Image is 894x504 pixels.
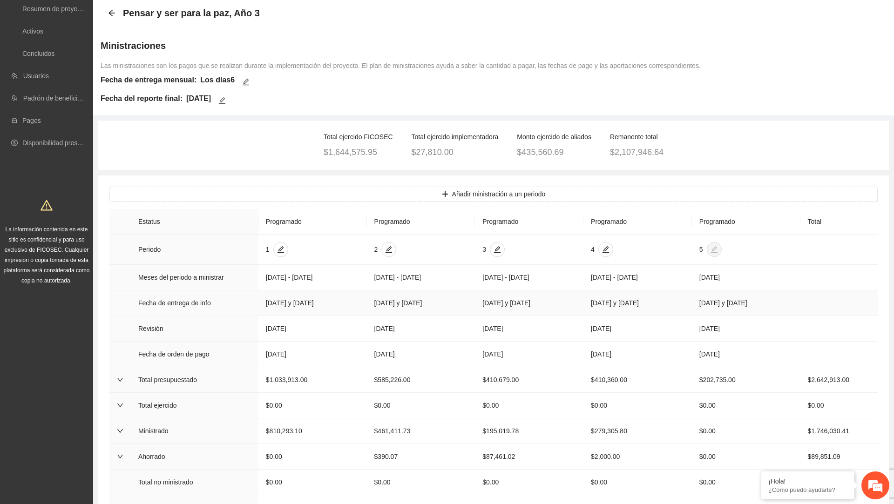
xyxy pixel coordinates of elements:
h5: Fecha de entrega mensual: [101,74,196,86]
span: down [117,453,123,460]
span: Estamos en línea. [54,124,129,218]
a: Padrón de beneficiarios [23,94,92,102]
td: [DATE] [692,316,800,342]
th: Total [800,209,878,235]
span: $435,560.69 [517,148,563,157]
span: edit [239,78,253,86]
span: arrow-left [108,9,115,17]
button: edit [490,242,505,257]
div: ¡Hola! [768,477,847,485]
td: $2,000.00 [583,444,692,470]
span: Remanente total [610,133,658,141]
span: warning [41,199,53,211]
td: $0.00 [367,470,475,495]
button: plusAñadir ministración a un periodo [109,187,878,202]
td: $1,746,030.41 [800,418,878,444]
th: Programado [475,209,583,235]
td: $0.00 [258,444,367,470]
td: [DATE] y [DATE] [583,290,692,316]
td: $2,642,913.00 [800,367,878,393]
td: $195,019.78 [475,418,583,444]
th: Programado [692,209,800,235]
td: $1,033,913.00 [258,367,367,393]
td: Fecha de entrega de info [131,290,258,316]
a: Activos [22,27,43,35]
td: [DATE] [258,342,367,367]
td: $0.00 [692,418,800,444]
td: [DATE] [692,265,800,290]
td: [DATE] [367,316,475,342]
div: Back [108,9,115,17]
span: Total ejercido FICOSEC [324,133,393,141]
span: Total ejercido implementadora [412,133,499,141]
td: [DATE] y [DATE] [258,290,367,316]
a: Disponibilidad presupuestal [22,139,102,147]
td: $410,360.00 [583,367,692,393]
td: $0.00 [583,393,692,418]
td: Total no ministrado [131,470,258,495]
td: Meses del periodo a ministrar [131,265,258,290]
td: $0.00 [692,444,800,470]
span: La información contenida en este sitio es confidencial y para uso exclusivo de FICOSEC. Cualquier... [4,226,90,284]
td: $279,305.80 [583,418,692,444]
span: $1,644,575.95 [324,148,377,157]
th: Estatus [131,209,258,235]
td: $0.00 [367,393,475,418]
h5: [DATE] [186,93,211,104]
td: $810,293.10 [258,418,367,444]
td: $0.00 [800,393,878,418]
button: edit [381,242,396,257]
td: [DATE] y [DATE] [367,290,475,316]
td: $390.07 [367,444,475,470]
div: Chatee con nosotros ahora [48,47,156,60]
div: 4 [591,244,595,255]
th: Programado [367,209,475,235]
td: [DATE] [475,316,583,342]
button: edit [215,93,230,108]
td: $0.00 [258,393,367,418]
td: Periodo [131,235,258,265]
a: Pagos [22,117,41,124]
td: [DATE] [583,316,692,342]
span: down [117,376,123,383]
p: ¿Cómo puedo ayudarte? [768,486,847,493]
h5: Los días 6 [200,74,235,86]
td: $410,679.00 [475,367,583,393]
td: Fecha de orden de pago [131,342,258,367]
td: $202,735.00 [692,367,800,393]
div: 1 [266,244,270,255]
span: $27,810.00 [412,148,454,157]
td: $87,461.02 [475,444,583,470]
button: edit [238,74,253,89]
span: edit [490,246,504,253]
a: Concluidos [22,50,54,57]
td: $89,851.09 [800,444,878,470]
textarea: Escriba su mensaje y pulse “Intro” [5,254,177,287]
span: edit [274,246,288,253]
a: Resumen de proyectos aprobados [22,5,122,13]
td: Total presupuestado [131,367,258,393]
span: down [117,428,123,434]
td: [DATE] [692,342,800,367]
td: Total ejercido [131,393,258,418]
span: edit [599,246,613,253]
span: Las ministraciones son los pagos que se realizan durante la implementación del proyecto. El plan ... [101,62,701,69]
span: edit [382,246,396,253]
span: Pensar y ser para la paz, Año 3 [123,6,260,20]
td: [DATE] [475,342,583,367]
td: $0.00 [692,470,800,495]
td: $0.00 [800,470,878,495]
td: [DATE] [583,342,692,367]
span: Monto ejercido de aliados [517,133,591,141]
td: $0.00 [475,470,583,495]
td: $0.00 [583,470,692,495]
td: [DATE] [367,342,475,367]
div: 5 [699,244,703,255]
button: edit [273,242,288,257]
td: [DATE] y [DATE] [475,290,583,316]
td: [DATE] [258,316,367,342]
th: Programado [258,209,367,235]
td: [DATE] - [DATE] [258,265,367,290]
span: down [117,402,123,409]
td: $0.00 [475,393,583,418]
